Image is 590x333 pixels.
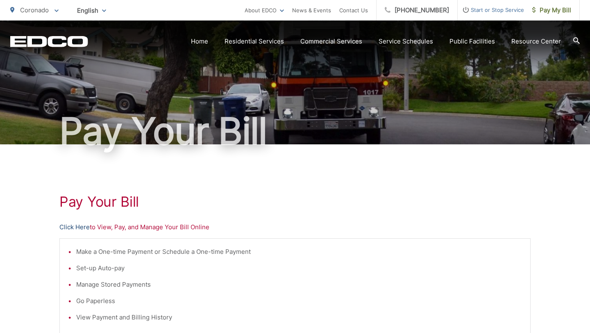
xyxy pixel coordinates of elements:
[76,247,522,257] li: Make a One-time Payment or Schedule a One-time Payment
[59,222,90,232] a: Click Here
[10,111,580,152] h1: Pay Your Bill
[191,36,208,46] a: Home
[20,6,49,14] span: Coronado
[532,5,571,15] span: Pay My Bill
[292,5,331,15] a: News & Events
[300,36,362,46] a: Commercial Services
[225,36,284,46] a: Residential Services
[59,194,531,210] h1: Pay Your Bill
[71,3,112,18] span: English
[76,263,522,273] li: Set-up Auto-pay
[339,5,368,15] a: Contact Us
[449,36,495,46] a: Public Facilities
[76,296,522,306] li: Go Paperless
[379,36,433,46] a: Service Schedules
[59,222,531,232] p: to View, Pay, and Manage Your Bill Online
[511,36,561,46] a: Resource Center
[245,5,284,15] a: About EDCO
[76,312,522,322] li: View Payment and Billing History
[76,280,522,290] li: Manage Stored Payments
[10,36,88,47] a: EDCD logo. Return to the homepage.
